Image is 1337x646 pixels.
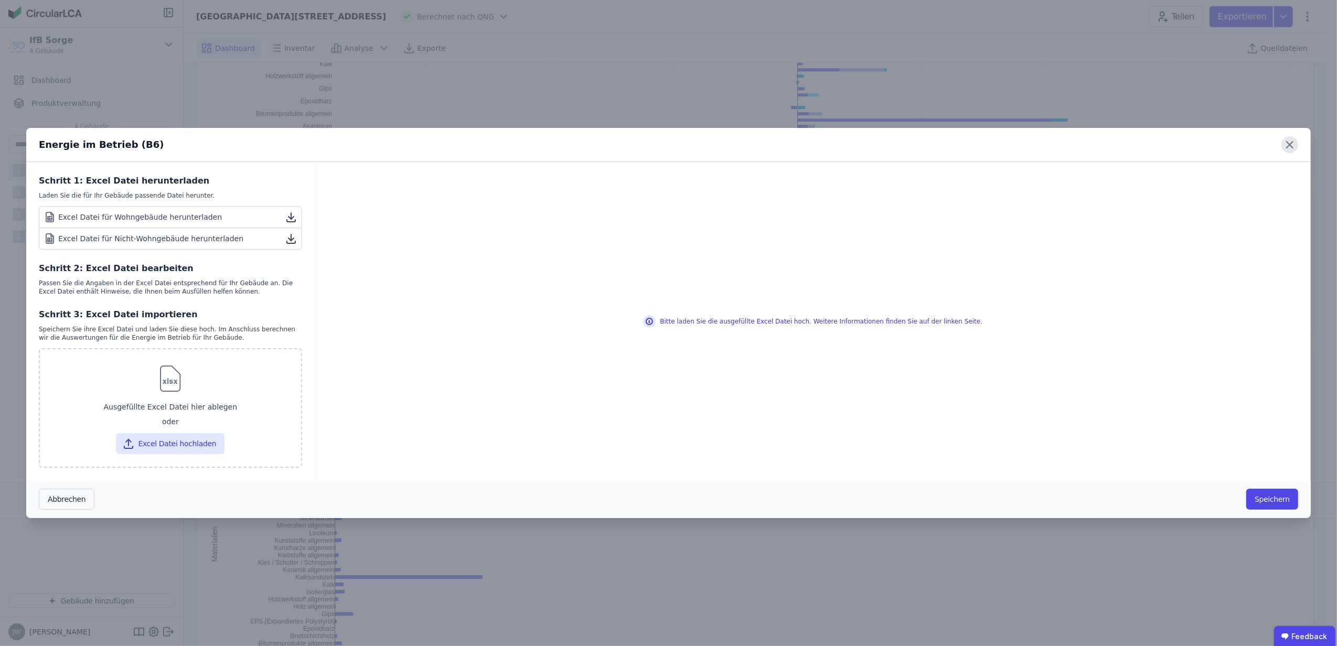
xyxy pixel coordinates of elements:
div: Schritt 3: Excel Datei importieren [39,308,302,321]
div: Excel Datei für Wohngebäude herunterladen [44,211,222,223]
button: Excel Datei hochladen [116,433,224,454]
div: Schritt 1: Excel Datei herunterladen [39,175,302,187]
div: Passen Sie die Angaben in der Excel Datei entsprechend für Ihr Gebäude an. Die Excel Datei enthäl... [39,279,302,296]
div: Ausgefüllte Excel Datei hier ablegen [48,397,293,416]
a: Excel Datei für Nicht-Wohngebäude herunterladen [39,228,302,249]
img: svg%3e [153,362,187,395]
div: Bitte laden Sie die ausgefüllte Excel Datei hoch. Weitere Informationen finden Sie auf der linken... [643,315,982,328]
div: Excel Datei für Nicht-Wohngebäude herunterladen [44,232,243,245]
button: Speichern [1246,489,1298,510]
div: Speichern Sie ihre Excel Datei und laden Sie diese hoch. Im Anschluss berechnen wir die Auswertun... [39,325,302,342]
a: Excel Datei für Wohngebäude herunterladen [39,207,302,228]
div: Laden Sie die für Ihr Gebäude passende Datei herunter. [39,191,302,200]
button: Abbrechen [39,489,94,510]
div: oder [48,416,293,429]
div: Energie im Betrieb (B6) [39,137,164,152]
div: Schritt 2: Excel Datei bearbeiten [39,262,302,275]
